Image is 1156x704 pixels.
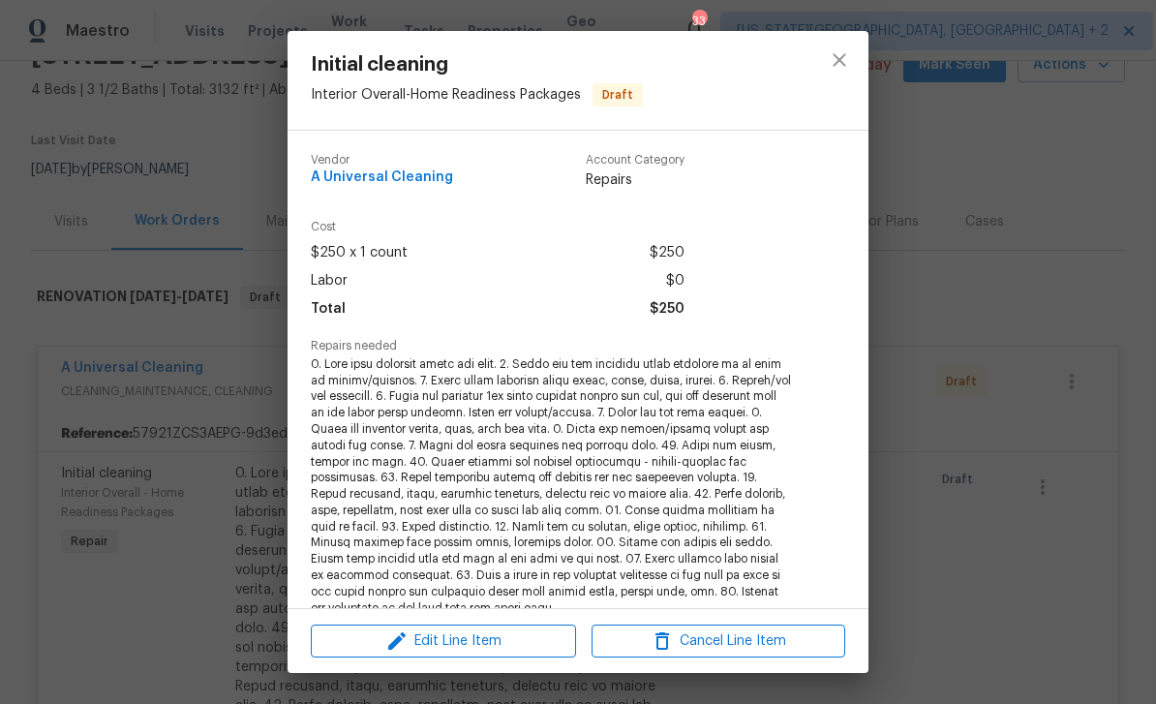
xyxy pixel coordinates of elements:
span: $250 x 1 count [311,239,408,267]
span: Total [311,295,346,323]
span: $250 [650,239,684,267]
span: Initial cleaning [311,54,643,76]
button: Edit Line Item [311,625,576,658]
div: 33 [692,12,706,31]
button: Cancel Line Item [592,625,845,658]
span: Cancel Line Item [597,629,839,654]
span: Repairs [586,170,684,190]
button: close [816,37,863,83]
span: Interior Overall - Home Readiness Packages [311,88,581,102]
span: $0 [666,267,684,295]
span: Account Category [586,154,684,167]
span: Cost [311,221,684,233]
span: Draft [594,85,641,105]
span: Vendor [311,154,453,167]
span: $250 [650,295,684,323]
span: Edit Line Item [317,629,570,654]
span: Repairs needed [311,340,845,352]
span: A Universal Cleaning [311,170,453,185]
span: Labor [311,267,348,295]
span: 0. Lore ipsu dolorsit ametc adi elit. 2. Seddo eiu tem incididu utlab etdolore ma al enim ad mini... [311,356,792,617]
